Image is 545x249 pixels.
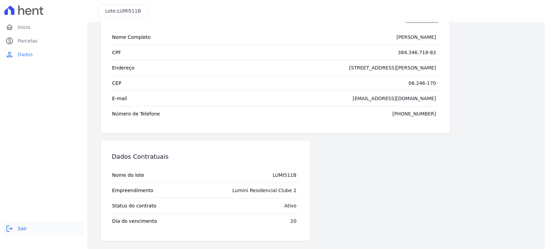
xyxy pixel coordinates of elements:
div: [PERSON_NAME] [396,34,436,41]
div: 384.346.718-83 [398,49,436,56]
span: Nome do lote [112,172,144,178]
div: [STREET_ADDRESS][PERSON_NAME] [349,64,436,71]
a: homeInício [3,20,84,34]
span: Início [18,24,30,31]
span: Número de Telefone [112,110,160,117]
span: Dia do vencimento [112,218,157,224]
a: paidParcelas [3,34,84,48]
span: Endereço [112,64,135,71]
i: home [5,23,14,31]
span: Empreendimento [112,187,153,194]
div: Ativo [284,202,297,209]
div: LUMI511B [273,172,297,178]
div: 06.246-170 [408,80,436,87]
span: Nome Completo [112,34,151,41]
h3: Dados Contratuais [112,153,169,161]
span: E-mail [112,95,127,102]
span: Sair [18,225,27,232]
i: paid [5,37,14,45]
span: CEP [112,80,121,87]
span: Dados [18,51,33,58]
span: Status do contrato [112,202,156,209]
i: person [5,50,14,59]
span: CPF [112,49,121,56]
h3: Lote: [105,7,141,15]
div: [EMAIL_ADDRESS][DOMAIN_NAME] [353,95,436,102]
div: 20 [291,218,297,224]
a: logoutSair [3,222,84,235]
span: LUMI511B [117,8,141,14]
span: Parcelas [18,37,37,44]
a: personDados [3,48,84,61]
div: [PHONE_NUMBER] [392,110,436,117]
i: logout [5,224,14,233]
div: Lumini Residencial Clube 2 [232,187,296,194]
